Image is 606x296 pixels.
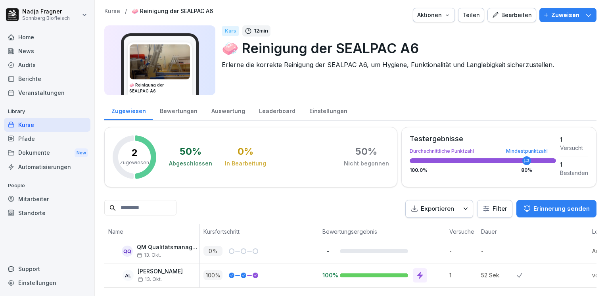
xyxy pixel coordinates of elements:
a: DokumenteNew [4,146,90,160]
p: - [449,247,477,255]
button: Aktionen [413,8,455,22]
button: Erinnerung senden [516,200,596,217]
a: 🧼 Reinigung der SEALPAC A6 [132,8,213,15]
p: 0 % [203,246,222,256]
div: AL [123,270,134,281]
div: Versucht [560,144,588,152]
a: Audits [4,58,90,72]
button: Exportieren [405,200,473,218]
div: QQ [122,246,133,257]
p: Exportieren [421,204,454,213]
a: Berichte [4,72,90,86]
a: Kurse [4,118,90,132]
div: 0 % [238,147,253,156]
a: Standorte [4,206,90,220]
p: Sonnberg Biofleisch [22,15,70,21]
div: Teilen [462,11,480,19]
p: People [4,179,90,192]
div: Filter [482,205,507,213]
div: Bearbeiten [492,11,532,19]
div: Support [4,262,90,276]
a: Pfade [4,132,90,146]
span: 13. Okt. [137,252,161,258]
p: 🧼 Reinigung der SEALPAC A6 [222,38,590,58]
p: Zugewiesen [120,159,149,166]
a: Home [4,30,90,44]
p: Erlerne die korrekte Reinigung der SEALPAC A6, um Hygiene, Funktionalität und Langlebigkeit siche... [222,60,590,69]
a: Einstellungen [302,100,354,120]
p: Bewertungsergebnis [322,227,441,236]
p: Name [108,227,195,236]
p: / [125,8,127,15]
p: 100% [322,271,334,279]
button: Bearbeiten [487,8,536,22]
a: Zugewiesen [104,100,153,120]
p: Kursfortschritt [203,227,315,236]
div: New [75,148,88,158]
button: Teilen [458,8,484,22]
p: Nadja Fragner [22,8,70,15]
p: - [481,247,517,255]
button: Filter [478,200,512,217]
a: Mitarbeiter [4,192,90,206]
p: - [322,247,334,255]
a: Bewertungen [153,100,204,120]
div: Nicht begonnen [344,160,389,167]
p: Versuche [449,227,473,236]
p: Dauer [481,227,513,236]
p: 2 [132,148,138,158]
div: Dokumente [4,146,90,160]
p: Zuweisen [551,11,579,19]
a: Automatisierungen [4,160,90,174]
div: 80 % [521,168,532,173]
div: Kurs [222,26,239,36]
a: Auswertung [204,100,252,120]
div: 1 [560,135,588,144]
div: 50 % [180,147,201,156]
div: Bestanden [560,169,588,177]
p: Library [4,105,90,118]
div: Leaderboard [252,100,302,120]
div: Testergebnisse [410,135,556,142]
div: 1 [560,160,588,169]
div: Mindestpunktzahl [506,149,548,154]
div: Durchschnittliche Punktzahl [410,149,556,154]
a: Einstellungen [4,276,90,290]
p: Kurse [104,8,120,15]
p: 12 min [254,27,268,35]
div: Aktionen [417,11,451,19]
p: 52 Sek. [481,271,517,279]
span: 13. Okt. [138,277,162,282]
a: Veranstaltungen [4,86,90,100]
p: 1 [449,271,477,279]
h3: 🧼 Reinigung der SEALPAC A6 [129,82,190,94]
p: [PERSON_NAME] [138,268,183,275]
p: Erinnerung senden [533,204,590,213]
div: 50 % [355,147,377,156]
button: Zuweisen [539,8,596,22]
a: News [4,44,90,58]
div: Abgeschlossen [169,160,212,167]
p: 100 % [203,270,222,280]
img: jzbau5zb5nnsyrvfh8vfcf3c.png [130,44,190,79]
div: In Bearbeitung [225,160,266,167]
div: 100.0 % [410,168,556,173]
p: QM Qualitätsmanagement [137,244,199,251]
